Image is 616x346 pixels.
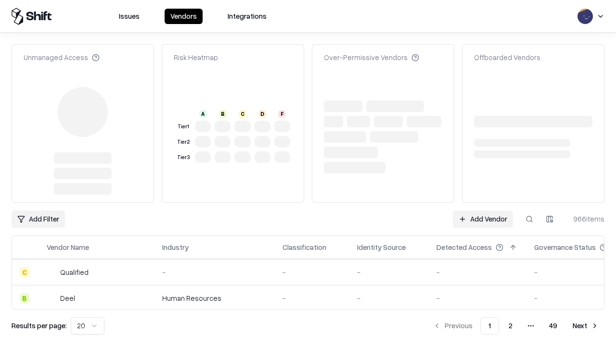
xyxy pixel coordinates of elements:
div: Deel [60,293,75,303]
button: Next [567,317,604,334]
div: Over-Permissive Vendors [324,52,419,62]
nav: pagination [427,317,604,334]
div: - [282,267,342,277]
button: Integrations [222,9,272,24]
div: Tier 1 [176,123,191,131]
img: Qualified [47,267,56,277]
div: Industry [162,242,189,252]
div: - [436,267,519,277]
div: - [282,293,342,303]
div: Governance Status [534,242,596,252]
button: Vendors [165,9,203,24]
div: C [20,267,29,277]
div: 966 items [566,214,604,224]
img: Deel [47,293,56,303]
a: Add Vendor [453,210,513,228]
div: B [20,293,29,303]
div: Vendor Name [47,242,89,252]
button: 1 [480,317,499,334]
button: 49 [541,317,565,334]
button: Add Filter [12,210,65,228]
div: - [162,267,267,277]
p: Results per page: [12,321,67,331]
div: Detected Access [436,242,492,252]
div: - [436,293,519,303]
div: - [357,267,421,277]
div: B [219,110,227,118]
div: A [199,110,207,118]
button: Issues [113,9,145,24]
div: - [357,293,421,303]
div: Classification [282,242,326,252]
div: D [258,110,266,118]
div: C [239,110,246,118]
div: Human Resources [162,293,267,303]
button: 2 [501,317,520,334]
div: Risk Heatmap [174,52,218,62]
div: Tier 2 [176,138,191,146]
div: F [278,110,286,118]
div: Qualified [60,267,89,277]
div: Unmanaged Access [24,52,100,62]
div: Tier 3 [176,153,191,161]
div: Identity Source [357,242,406,252]
div: Offboarded Vendors [474,52,540,62]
